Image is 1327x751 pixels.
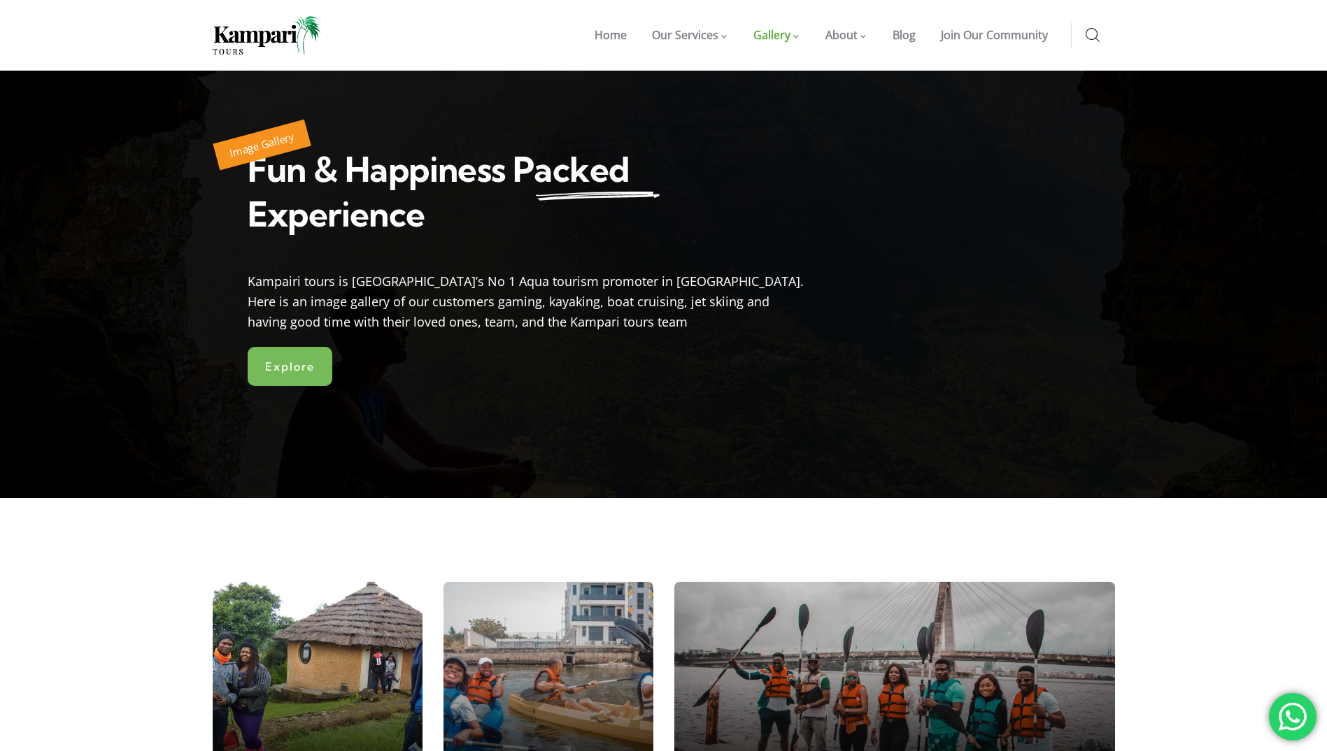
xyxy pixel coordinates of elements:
[248,148,630,235] span: Fun & Happiness Packed Experience​
[825,27,858,43] span: About
[652,27,718,43] span: Our Services
[248,264,807,331] div: Kampairi tours is [GEOGRAPHIC_DATA]’s No 1 Aqua tourism promoter in [GEOGRAPHIC_DATA]. Here is an...
[893,27,916,43] span: Blog
[227,129,295,159] span: Image Gallery
[213,16,321,55] img: Home
[753,27,790,43] span: Gallery
[941,27,1048,43] span: Join Our Community
[1269,693,1317,741] div: 'Chat
[265,361,315,372] span: Explore
[595,27,627,43] span: Home
[248,347,332,386] a: Explore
